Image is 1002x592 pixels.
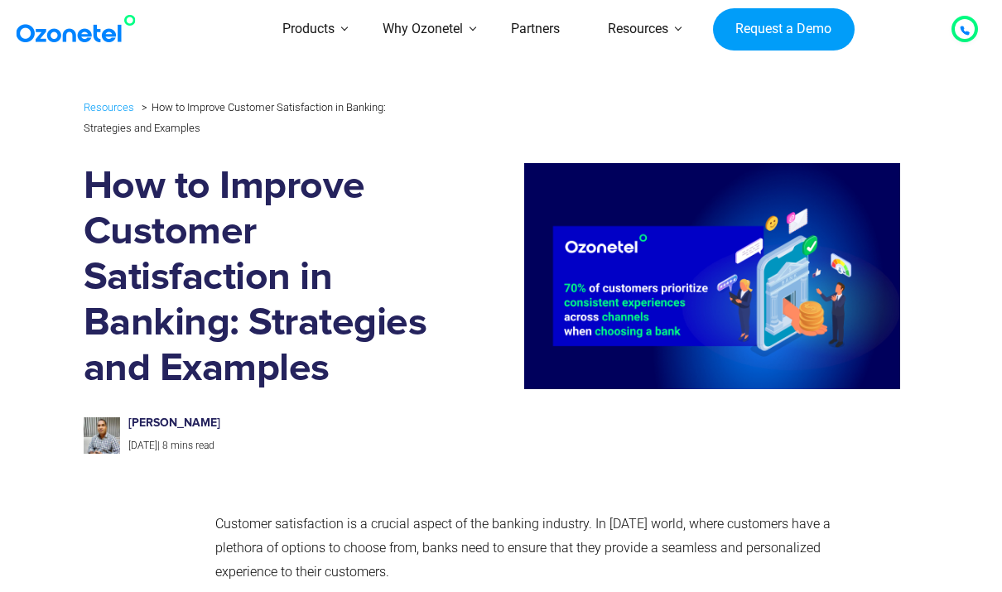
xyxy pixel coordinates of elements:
span: 8 [162,440,168,451]
span: mins read [171,440,214,451]
p: | [128,437,412,455]
img: banking customer satisfaction [441,163,900,389]
span: Customer satisfaction is a crucial aspect of the banking industry. In [DATE] world, where custome... [215,516,831,580]
a: Request a Demo [713,8,855,51]
li: How to Improve Customer Satisfaction in Banking: Strategies and Examples [84,97,386,133]
h1: How to Improve Customer Satisfaction in Banking: Strategies and Examples [84,164,429,392]
img: prashanth-kancherla_avatar-200x200.jpeg [84,417,121,455]
span: [DATE] [128,440,157,451]
h6: [PERSON_NAME] [128,416,412,431]
a: Resources [84,98,134,117]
